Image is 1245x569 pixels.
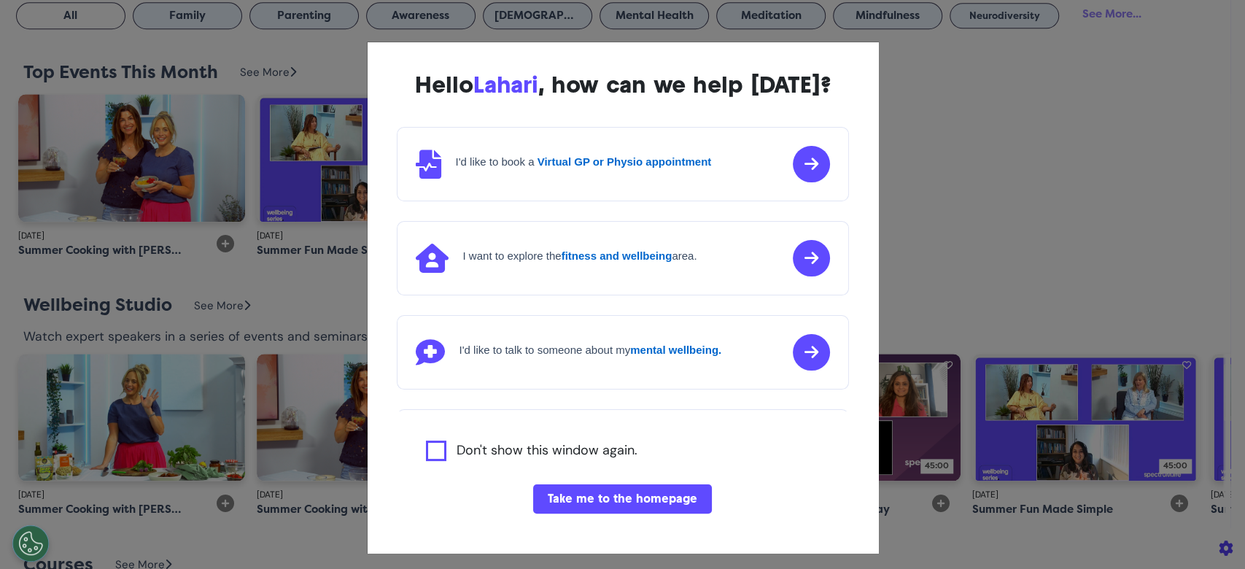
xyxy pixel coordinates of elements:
h4: I want to explore the area. [463,249,697,263]
button: Take me to the homepage [533,484,712,514]
strong: Virtual GP or Physio appointment [538,155,712,168]
button: Open Preferences [12,525,49,562]
div: Hello , how can we help [DATE]? [397,71,849,98]
strong: fitness and wellbeing [562,249,672,262]
label: Don't show this window again. [457,441,637,461]
h4: I'd like to book a [456,155,712,169]
span: Lahari [473,71,538,98]
h4: I'd like to talk to someone about my [459,344,722,357]
strong: mental wellbeing. [630,344,721,356]
input: Agree to privacy policy [426,441,446,461]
